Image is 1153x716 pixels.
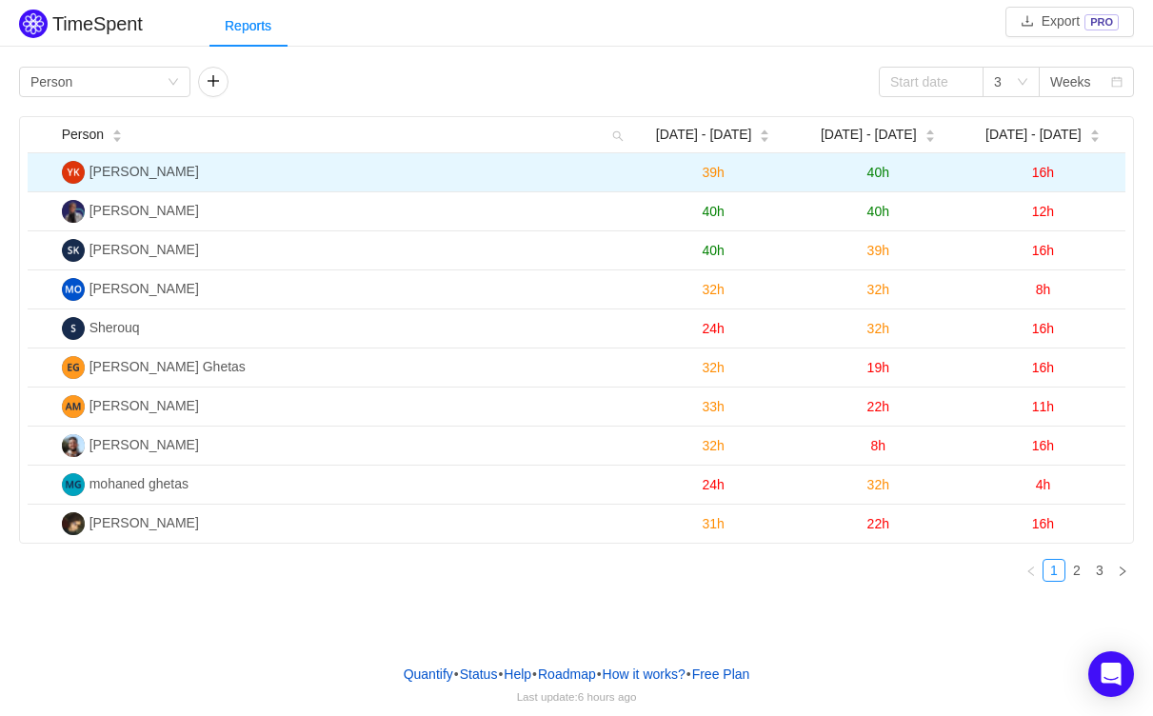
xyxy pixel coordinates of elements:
span: [PERSON_NAME] [89,515,199,530]
a: 3 [1089,560,1110,581]
span: 16h [1032,360,1054,375]
span: 32h [867,477,889,492]
i: icon: left [1025,566,1037,577]
span: 11h [1032,399,1054,414]
span: [PERSON_NAME] Ghetas [89,359,246,374]
i: icon: caret-down [924,134,935,140]
span: • [597,666,602,682]
span: 32h [702,438,724,453]
div: Person [30,68,72,96]
span: 32h [867,321,889,336]
span: 22h [867,516,889,531]
i: icon: caret-down [1089,134,1100,140]
span: 39h [867,243,889,258]
span: [DATE] - [DATE] [985,125,1082,145]
span: 16h [1032,165,1054,180]
span: 32h [867,282,889,297]
span: [PERSON_NAME] [89,398,199,413]
span: [DATE] - [DATE] [821,125,917,145]
span: [PERSON_NAME] [89,437,199,452]
span: [PERSON_NAME] [89,203,199,218]
img: AM [62,395,85,418]
span: • [686,666,691,682]
div: Sort [759,127,770,140]
span: • [498,666,503,682]
button: icon: downloadExportPRO [1005,7,1134,37]
span: 40h [702,204,724,219]
span: 24h [702,321,724,336]
i: icon: calendar [1111,76,1123,89]
li: Next Page [1111,559,1134,582]
span: 16h [1032,438,1054,453]
span: [PERSON_NAME] [89,164,199,179]
li: Previous Page [1020,559,1043,582]
a: Quantify [403,660,454,688]
i: icon: down [168,76,179,89]
img: WG [62,200,85,223]
span: [DATE] - [DATE] [656,125,752,145]
img: SK [62,239,85,262]
span: 19h [867,360,889,375]
input: Start date [879,67,984,97]
span: 8h [1036,282,1051,297]
i: icon: caret-up [924,128,935,133]
span: 16h [1032,243,1054,258]
span: 40h [867,165,889,180]
i: icon: caret-up [760,128,770,133]
button: Free Plan [691,660,751,688]
div: Reports [209,5,287,48]
h2: TimeSpent [52,13,143,34]
img: S [62,317,85,340]
span: 6 hours ago [578,690,637,703]
i: icon: caret-up [112,128,123,133]
span: 16h [1032,321,1054,336]
span: 8h [870,438,885,453]
li: 1 [1043,559,1065,582]
button: icon: plus [198,67,229,97]
i: icon: down [1017,76,1028,89]
img: EG [62,356,85,379]
div: Sort [924,127,936,140]
a: 2 [1066,560,1087,581]
a: Help [503,660,532,688]
img: AA [62,512,85,535]
i: icon: caret-down [760,134,770,140]
i: icon: caret-up [1089,128,1100,133]
span: 12h [1032,204,1054,219]
span: [PERSON_NAME] [89,242,199,257]
span: 32h [702,282,724,297]
div: Open Intercom Messenger [1088,651,1134,697]
div: Sort [111,127,123,140]
a: Status [459,660,499,688]
i: icon: search [605,117,631,152]
div: 3 [994,68,1002,96]
span: 31h [702,516,724,531]
div: Weeks [1050,68,1091,96]
img: Quantify logo [19,10,48,38]
img: MO [62,278,85,301]
span: 16h [1032,516,1054,531]
span: 40h [702,243,724,258]
i: icon: right [1117,566,1128,577]
img: AG [62,434,85,457]
span: 32h [702,360,724,375]
li: 3 [1088,559,1111,582]
span: mohaned ghetas [89,476,189,491]
span: 24h [702,477,724,492]
span: [PERSON_NAME] [89,281,199,296]
span: Sherouq [89,320,140,335]
a: 1 [1044,560,1064,581]
span: 40h [867,204,889,219]
button: How it works? [602,660,686,688]
span: • [532,666,537,682]
div: Sort [1089,127,1101,140]
img: YK [62,161,85,184]
a: Roadmap [537,660,597,688]
span: Person [62,125,104,145]
span: • [454,666,459,682]
i: icon: caret-down [112,134,123,140]
span: 33h [702,399,724,414]
span: Last update: [517,690,637,703]
span: 22h [867,399,889,414]
img: MG [62,473,85,496]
